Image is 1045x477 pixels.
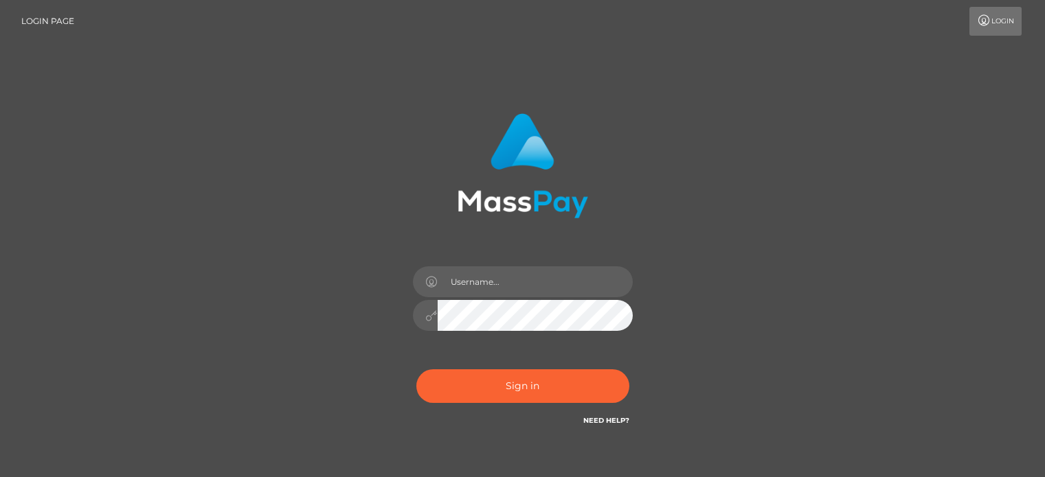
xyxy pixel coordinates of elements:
[458,113,588,218] img: MassPay Login
[583,416,629,425] a: Need Help?
[438,266,633,297] input: Username...
[21,7,74,36] a: Login Page
[416,369,629,403] button: Sign in
[969,7,1022,36] a: Login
